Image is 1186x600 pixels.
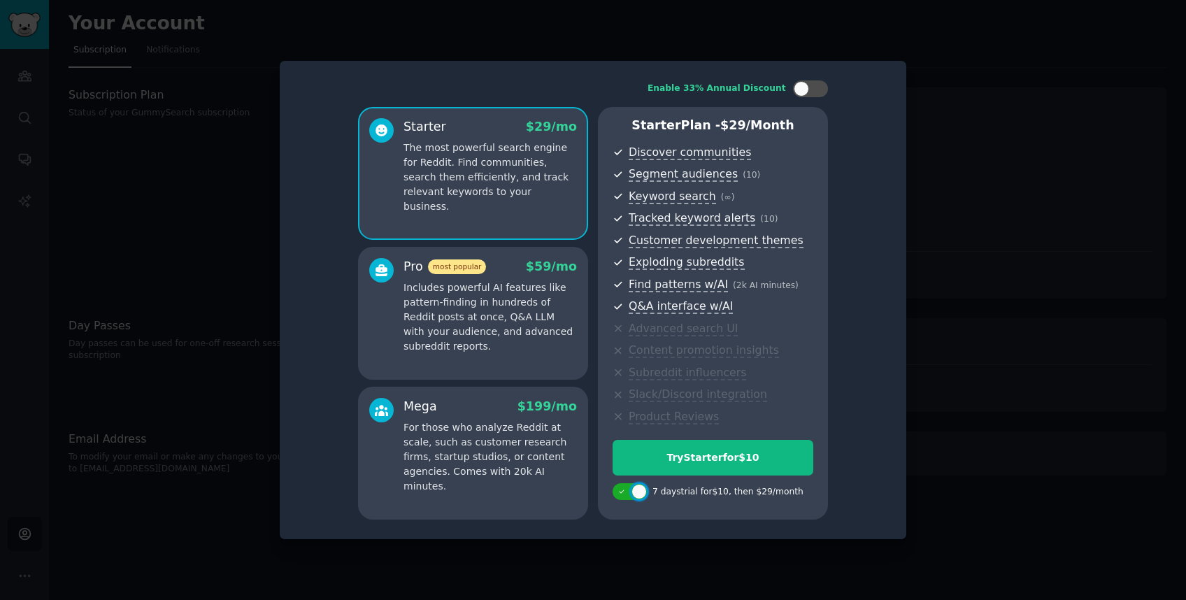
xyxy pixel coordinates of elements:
[629,211,755,226] span: Tracked keyword alerts
[760,214,778,224] span: ( 10 )
[629,145,751,160] span: Discover communities
[403,258,486,276] div: Pro
[629,167,738,182] span: Segment audiences
[526,120,577,134] span: $ 29 /mo
[613,117,813,134] p: Starter Plan -
[428,259,487,274] span: most popular
[733,280,799,290] span: ( 2k AI minutes )
[629,322,738,336] span: Advanced search UI
[629,190,716,204] span: Keyword search
[629,410,719,424] span: Product Reviews
[629,343,779,358] span: Content promotion insights
[629,366,746,380] span: Subreddit influencers
[613,450,813,465] div: Try Starter for $10
[629,234,803,248] span: Customer development themes
[403,420,577,494] p: For those who analyze Reddit at scale, such as customer research firms, startup studios, or conte...
[652,486,803,499] div: 7 days trial for $10 , then $ 29 /month
[629,255,744,270] span: Exploding subreddits
[403,280,577,354] p: Includes powerful AI features like pattern-finding in hundreds of Reddit posts at once, Q&A LLM w...
[629,299,733,314] span: Q&A interface w/AI
[517,399,577,413] span: $ 199 /mo
[629,387,767,402] span: Slack/Discord integration
[629,278,728,292] span: Find patterns w/AI
[648,83,786,95] div: Enable 33% Annual Discount
[720,118,794,132] span: $ 29 /month
[403,141,577,214] p: The most powerful search engine for Reddit. Find communities, search them efficiently, and track ...
[721,192,735,202] span: ( ∞ )
[743,170,760,180] span: ( 10 )
[613,440,813,476] button: TryStarterfor$10
[403,398,437,415] div: Mega
[526,259,577,273] span: $ 59 /mo
[403,118,446,136] div: Starter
